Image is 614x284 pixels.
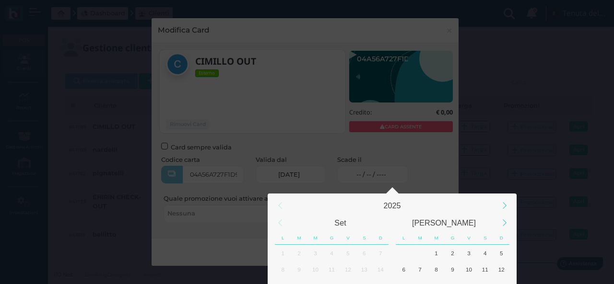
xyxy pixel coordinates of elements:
div: Mercoledì, Settembre 3 [307,245,324,261]
div: Domenica, Settembre 14 [372,261,389,278]
div: Sabato [477,231,493,245]
div: 1 [276,247,289,260]
div: 2 [446,247,459,260]
div: 5 [342,247,354,260]
div: Sabato, Settembre 13 [356,261,372,278]
div: 12 [495,263,508,276]
div: 11 [325,263,338,276]
div: Sabato [356,231,372,245]
div: Venerdì, Settembre 12 [340,261,356,278]
div: Martedì, Settembre 30 [412,245,428,261]
div: Venerdì, Ottobre 10 [460,261,477,278]
div: Mercoledì, Settembre 10 [307,261,324,278]
div: Lunedì [396,231,412,245]
div: 6 [358,247,371,260]
div: Domenica, Ottobre 12 [493,261,509,278]
div: 1 [430,247,443,260]
div: Giovedì, Ottobre 2 [445,245,461,261]
div: Ottobre [392,214,496,231]
div: 3 [309,247,322,260]
div: Sabato, Ottobre 11 [477,261,493,278]
div: Domenica [493,231,509,245]
div: Mercoledì, Ottobre 1 [428,245,445,261]
div: 13 [358,263,371,276]
div: 3 [462,247,475,260]
div: 7 [413,263,426,276]
span: Assistenza [28,8,63,15]
div: 6 [397,263,410,276]
div: 8 [276,263,289,276]
div: 9 [446,263,459,276]
div: Martedì, Settembre 2 [291,245,307,261]
div: Lunedì, Settembre 8 [275,261,291,278]
div: 10 [309,263,322,276]
div: Sabato, Settembre 6 [356,245,372,261]
div: 8 [430,263,443,276]
div: Lunedì, Settembre 1 [275,245,291,261]
div: Next Year [494,195,515,216]
div: 9 [293,263,306,276]
div: Lunedì [275,231,291,245]
div: Mercoledì [428,231,445,245]
div: 5 [495,247,508,260]
div: Lunedì, Settembre 29 [396,245,412,261]
div: Settembre [289,214,392,231]
div: Venerdì, Ottobre 3 [460,245,477,261]
div: Sabato, Ottobre 4 [477,245,493,261]
div: Previous Month [270,213,290,233]
div: Giovedì [445,231,461,245]
div: Previous Year [270,195,290,216]
div: Domenica, Settembre 7 [372,245,389,261]
div: 2025 [289,197,496,214]
div: Giovedì, Ottobre 9 [445,261,461,278]
div: Venerdì, Settembre 5 [340,245,356,261]
div: Giovedì, Settembre 11 [324,261,340,278]
div: 7 [374,247,387,260]
div: Next Month [494,213,515,233]
div: Martedì [291,231,307,245]
div: 12 [342,263,354,276]
div: Venerdì [340,231,356,245]
div: Martedì, Settembre 9 [291,261,307,278]
div: Lunedì, Ottobre 6 [396,261,412,278]
div: 2 [293,247,306,260]
div: Venerdì [461,231,477,245]
div: Giovedì [324,231,340,245]
div: Mercoledì, Ottobre 8 [428,261,445,278]
div: Domenica, Ottobre 5 [493,245,509,261]
div: Mercoledì [307,231,324,245]
div: 11 [479,263,492,276]
div: 4 [325,247,338,260]
div: 4 [479,247,492,260]
div: 10 [462,263,475,276]
div: Martedì, Ottobre 7 [412,261,428,278]
div: Giovedì, Settembre 4 [324,245,340,261]
div: Domenica [372,231,389,245]
div: Martedì [412,231,428,245]
div: 14 [374,263,387,276]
